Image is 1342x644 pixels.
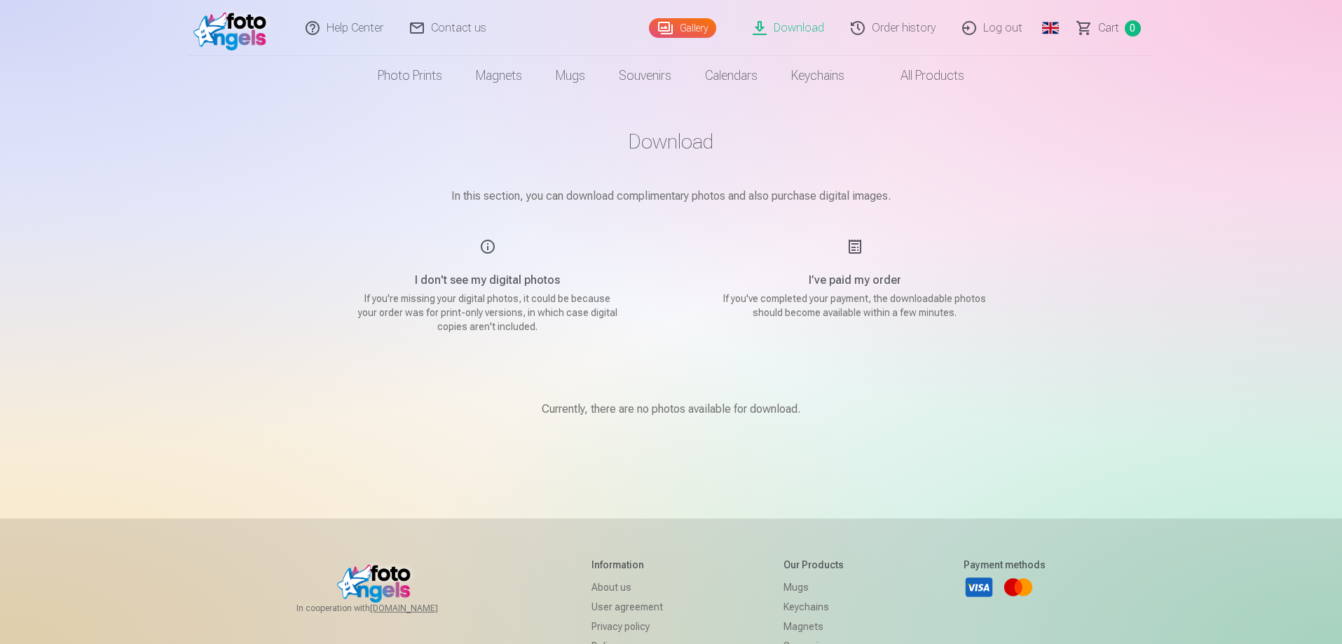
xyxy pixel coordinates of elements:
p: If you've completed your payment, the downloadable photos should become available within a few mi... [722,292,988,320]
p: If you're missing your digital photos, it could be because your order was for print-only versions... [355,292,621,334]
a: Magnets [783,617,844,636]
a: Magnets [459,56,539,95]
p: In this section, you can download complimentary photos and also purchase digital images. [321,188,1022,205]
h5: Our products [783,558,844,572]
a: All products [861,56,981,95]
h1: Download [321,129,1022,154]
a: Keychains [774,56,861,95]
span: Сart [1098,20,1119,36]
a: Mugs [783,577,844,597]
a: Mastercard [1003,572,1034,603]
a: Calendars [688,56,774,95]
h5: Information [591,558,663,572]
img: /fa3 [193,6,274,50]
h5: I don't see my digital photos [355,272,621,289]
h5: I’ve paid my order [722,272,988,289]
h5: Payment methods [964,558,1046,572]
a: [DOMAIN_NAME] [370,603,472,614]
a: User agreement [591,597,663,617]
a: Photo prints [361,56,459,95]
span: 0 [1125,20,1141,36]
a: Keychains [783,597,844,617]
a: About us [591,577,663,597]
span: In cooperation with [296,603,472,614]
a: Mugs [539,56,602,95]
a: Gallery [649,18,716,38]
p: Currently, there are no photos available for download. [542,401,800,418]
a: Souvenirs [602,56,688,95]
a: Privacy policy [591,617,663,636]
a: Visa [964,572,994,603]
